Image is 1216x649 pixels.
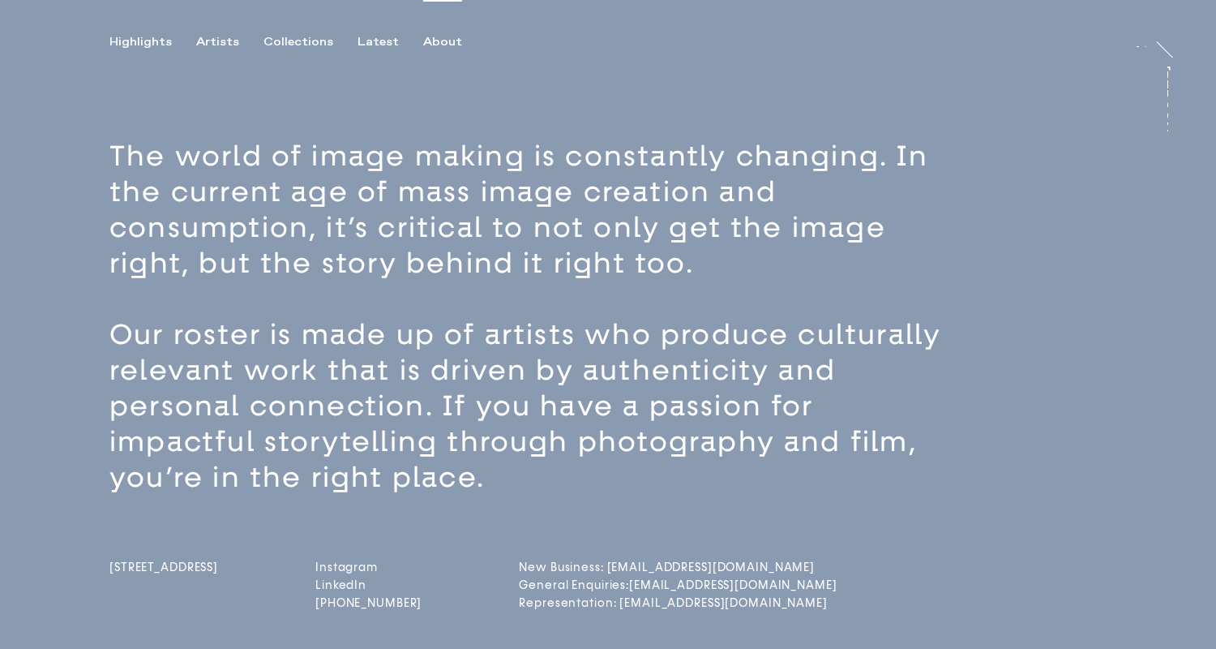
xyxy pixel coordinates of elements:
[196,35,263,49] button: Artists
[519,578,647,592] a: General Enquiries:[EMAIL_ADDRESS][DOMAIN_NAME]
[315,561,422,574] a: Instagram
[109,139,953,282] p: The world of image making is constantly changing. In the current age of mass image creation and c...
[315,578,422,592] a: LinkedIn
[315,596,422,610] a: [PHONE_NUMBER]
[109,561,218,574] span: [STREET_ADDRESS]
[109,35,172,49] div: Highlights
[109,561,218,614] a: [STREET_ADDRESS]
[1133,31,1149,47] a: At
[263,35,333,49] div: Collections
[1133,45,1149,58] div: At
[263,35,358,49] button: Collections
[519,561,647,574] a: New Business: [EMAIL_ADDRESS][DOMAIN_NAME]
[1167,66,1184,132] a: [PERSON_NAME]
[519,596,647,610] a: Representation: [EMAIL_ADDRESS][DOMAIN_NAME]
[358,35,423,49] button: Latest
[1156,66,1169,191] div: [PERSON_NAME]
[423,35,462,49] div: About
[423,35,486,49] button: About
[358,35,399,49] div: Latest
[109,35,196,49] button: Highlights
[196,35,239,49] div: Artists
[109,317,953,496] p: Our roster is made up of artists who produce culturally relevant work that is driven by authentic...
